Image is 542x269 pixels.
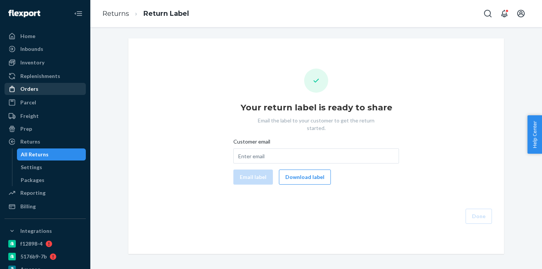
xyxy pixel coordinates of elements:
[5,238,86,250] a: f12898-4
[5,43,86,55] a: Inbounds
[5,251,86,263] a: 5176b9-7b
[233,170,273,185] button: Email label
[5,123,86,135] a: Prep
[20,125,32,133] div: Prep
[5,96,86,109] a: Parcel
[233,148,399,164] input: Customer email
[21,164,42,171] div: Settings
[8,10,40,17] img: Flexport logo
[20,85,38,93] div: Orders
[233,138,270,148] span: Customer email
[513,6,528,21] button: Open account menu
[20,189,46,197] div: Reporting
[250,117,382,132] p: Email the label to your customer to get the return started.
[5,110,86,122] a: Freight
[20,32,35,40] div: Home
[241,102,392,114] h1: Your return label is ready to share
[96,3,195,25] ol: breadcrumbs
[71,6,86,21] button: Close Navigation
[20,240,43,248] div: f12898-4
[5,136,86,148] a: Returns
[466,209,492,224] button: Done
[497,6,512,21] button: Open notifications
[20,138,40,145] div: Returns
[20,59,44,66] div: Inventory
[20,112,39,120] div: Freight
[5,187,86,199] a: Reporting
[480,6,495,21] button: Open Search Box
[102,9,129,18] a: Returns
[5,200,86,212] a: Billing
[5,225,86,237] button: Integrations
[17,174,86,186] a: Packages
[17,148,86,160] a: All Returns
[5,30,86,42] a: Home
[20,99,36,106] div: Parcel
[20,72,60,80] div: Replenishments
[20,253,47,260] div: 5176b9-7b
[527,115,542,154] button: Help Center
[143,9,189,18] a: Return Label
[5,83,86,95] a: Orders
[20,227,52,235] div: Integrations
[5,70,86,82] a: Replenishments
[17,161,86,173] a: Settings
[279,170,331,185] button: Download label
[21,176,44,184] div: Packages
[20,203,36,210] div: Billing
[21,151,49,158] div: All Returns
[5,57,86,69] a: Inventory
[20,45,43,53] div: Inbounds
